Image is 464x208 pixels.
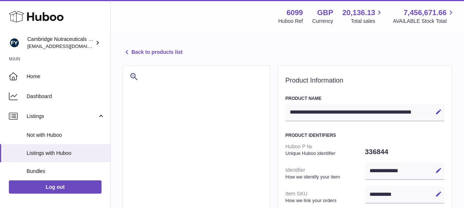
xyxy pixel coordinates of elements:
[27,168,105,175] span: Bundles
[9,180,102,194] a: Log out
[365,144,445,160] dd: 336844
[27,73,105,80] span: Home
[27,93,105,100] span: Dashboard
[27,150,105,157] span: Listings with Huboo
[27,113,97,120] span: Listings
[285,77,444,85] h2: Product Information
[285,140,365,159] dt: Huboo P №
[285,174,363,180] strong: How we identify your item
[393,18,455,25] span: AVAILABLE Stock Total
[342,8,375,18] span: 20,136.13
[285,132,444,138] h3: Product Identifiers
[285,96,444,101] h3: Product Name
[312,18,333,25] div: Currency
[286,8,303,18] strong: 6099
[278,18,303,25] div: Huboo Ref
[393,8,455,25] a: 7,456,671.66 AVAILABLE Stock Total
[285,187,365,207] dt: Item SKU
[351,18,384,25] span: Total sales
[317,8,333,18] strong: GBP
[285,197,363,204] strong: How we link your orders
[285,164,365,183] dt: Identifier
[27,36,94,50] div: Cambridge Nutraceuticals Ltd
[9,37,20,48] img: internalAdmin-6099@internal.huboo.com
[27,132,105,139] span: Not with Huboo
[285,150,363,157] strong: Unique Huboo identifier
[342,8,384,25] a: 20,136.13 Total sales
[27,43,109,49] span: [EMAIL_ADDRESS][DOMAIN_NAME]
[403,8,447,18] span: 7,456,671.66
[123,48,182,57] a: Back to products list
